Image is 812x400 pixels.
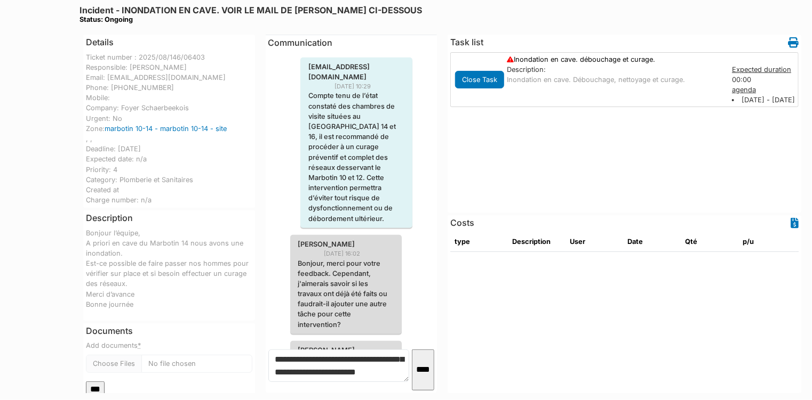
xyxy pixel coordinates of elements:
div: Ticket number : 2025/08/146/06403 Responsible: [PERSON_NAME] Email: [EMAIL_ADDRESS][DOMAIN_NAME] ... [86,52,252,206]
a: Close Task [455,73,504,84]
p: Bonjour, merci pour votre feedback. Cependant, j'aimerais savoir si les travaux ont déjà été fait... [298,258,394,330]
h6: Details [86,37,114,47]
i: Work order [788,37,799,48]
th: type [450,232,508,251]
th: User [566,232,623,251]
h6: Documents [86,326,252,336]
span: [DATE] 10:29 [335,82,379,91]
label: Add documents [86,340,141,350]
h6: Costs [450,218,474,228]
abbr: required [138,341,141,349]
p: Bonjour l’équipe, A priori en cave du Marbotin 14 nous avons une inondation. Est-ce possible de f... [86,228,252,310]
p: Compte tenu de l’état constaté des chambres de visite situées au [GEOGRAPHIC_DATA] 14 et 16, il e... [308,91,404,223]
h6: Incident - INONDATION EN CAVE. VOIR LE MAIL DE [PERSON_NAME] CI-DESSOUS [79,5,422,24]
li: [DATE] - [DATE] [732,95,797,105]
th: p/u [738,232,796,251]
span: translation missing: en.todo.action.close_task [462,76,497,84]
div: Inondation en cave. débouchage et curage. [501,54,727,64]
a: marbotin 10-14 - marbotin 10-14 - site [105,125,227,133]
span: [PERSON_NAME] [290,239,363,249]
span: [EMAIL_ADDRESS][DOMAIN_NAME] [300,62,412,82]
th: Qté [681,232,738,251]
div: Status: Ongoing [79,15,422,23]
th: Description [508,232,566,251]
h6: Task list [450,37,483,47]
div: 00:00 [727,64,802,105]
p: Inondation en cave. Débouchage, nettoyage et curage. [507,75,721,85]
div: Description: [507,64,721,75]
span: [PERSON_NAME] [290,345,363,355]
span: [DATE] 16:02 [324,249,368,258]
span: translation missing: en.communication.communication [268,37,333,48]
div: agenda [732,85,797,95]
div: Expected duration [732,64,797,75]
th: Date [623,232,681,251]
h6: Description [86,213,133,223]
